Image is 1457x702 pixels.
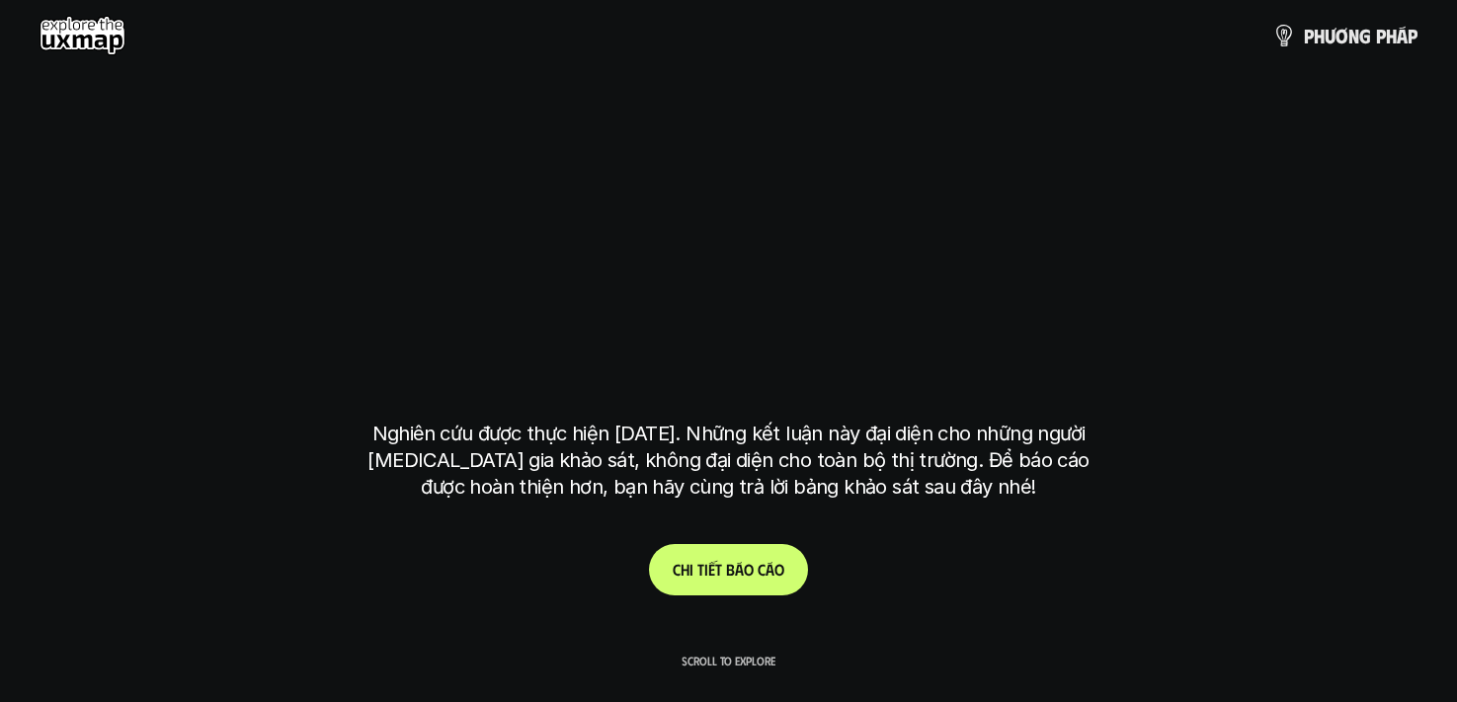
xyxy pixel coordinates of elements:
[1408,25,1417,46] span: p
[376,294,1081,377] h1: tại [GEOGRAPHIC_DATA]
[359,421,1099,501] p: Nghiên cứu được thực hiện [DATE]. Những kết luận này đại diện cho những người [MEDICAL_DATA] gia ...
[1359,25,1371,46] span: g
[649,544,808,595] a: Chitiếtbáocáo
[744,560,754,579] span: o
[1376,25,1386,46] span: p
[1314,25,1325,46] span: h
[681,560,689,579] span: h
[1325,25,1336,46] span: ư
[1397,25,1408,46] span: á
[715,560,722,579] span: t
[1348,25,1359,46] span: n
[735,560,744,579] span: á
[708,560,715,579] span: ế
[758,560,766,579] span: c
[1272,16,1417,55] a: phươngpháp
[704,560,708,579] span: i
[766,560,774,579] span: á
[1386,25,1397,46] span: h
[774,560,784,579] span: o
[1336,25,1348,46] span: ơ
[661,89,811,112] h6: Kết quả nghiên cứu
[689,560,693,579] span: i
[1304,25,1314,46] span: p
[682,654,775,667] p: Scroll to explore
[368,138,1090,221] h1: phạm vi công việc của
[673,560,681,579] span: C
[726,560,735,579] span: b
[697,560,704,579] span: t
